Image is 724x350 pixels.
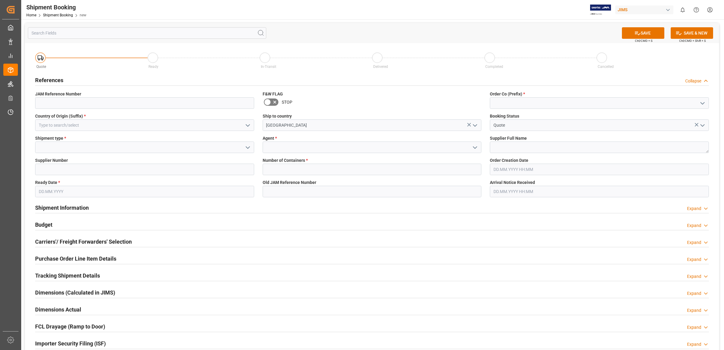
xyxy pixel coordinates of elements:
input: Search Fields [28,27,266,39]
h2: FCL Drayage (Ramp to Door) [35,322,105,331]
a: Shipment Booking [43,13,73,17]
div: Expand [687,290,701,297]
span: Old JAM Reference Number [263,179,316,186]
span: Supplier Full Name [490,135,527,142]
span: Supplier Number [35,157,68,164]
button: Help Center [689,3,703,17]
button: open menu [243,143,252,152]
h2: Dimensions (Calculated in JIMS) [35,288,115,297]
span: F&W FLAG [263,91,283,97]
div: Expand [687,256,701,263]
span: Order Creation Date [490,157,528,164]
h2: Budget [35,221,52,229]
button: SAVE & NEW [671,27,713,39]
h2: Tracking Shipment Details [35,272,100,280]
span: Cancelled [598,65,614,69]
div: Expand [687,273,701,280]
div: JIMS [615,5,673,14]
a: Home [26,13,36,17]
h2: References [35,76,63,84]
span: Completed [485,65,503,69]
button: open menu [470,143,479,152]
span: Arrival Notice Received [490,179,535,186]
img: Exertis%20JAM%20-%20Email%20Logo.jpg_1722504956.jpg [590,5,611,15]
h2: Purchase Order Line Item Details [35,255,116,263]
h2: Importer Security Filing (ISF) [35,339,106,348]
h2: Shipment Information [35,204,89,212]
span: JAM Reference Number [35,91,81,97]
div: Expand [687,222,701,229]
span: Agent [263,135,277,142]
div: Shipment Booking [26,3,86,12]
button: open menu [697,98,706,108]
button: SAVE [622,27,664,39]
span: Ctrl/CMD + Shift + S [679,38,706,43]
span: Country of Origin (Suffix) [35,113,86,119]
span: Ship to country [263,113,292,119]
button: open menu [470,121,479,130]
span: Ready [148,65,158,69]
span: Ctrl/CMD + S [635,38,653,43]
h2: Carriers'/ Freight Forwarders' Selection [35,238,132,246]
button: open menu [697,121,706,130]
button: show 0 new notifications [676,3,689,17]
span: Ready Date [35,179,60,186]
input: Type to search/select [35,119,254,131]
span: Order Co (Prefix) [490,91,525,97]
div: Expand [687,205,701,212]
span: Number of Containers [263,157,308,164]
div: Expand [687,324,701,331]
span: STOP [282,99,292,105]
button: open menu [243,121,252,130]
span: Booking Status [490,113,519,119]
div: Expand [687,341,701,348]
div: Expand [687,307,701,314]
span: Shipment type [35,135,66,142]
span: In-Transit [261,65,276,69]
span: Delivered [373,65,388,69]
div: Expand [687,239,701,246]
span: Quote [36,65,46,69]
div: Collapse [685,78,701,84]
input: DD.MM.YYYY HH:MM [490,186,709,197]
button: JIMS [615,4,676,15]
h2: Dimensions Actual [35,305,81,314]
input: DD.MM.YYYY HH:MM [490,164,709,175]
input: DD.MM.YYYY [35,186,254,197]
